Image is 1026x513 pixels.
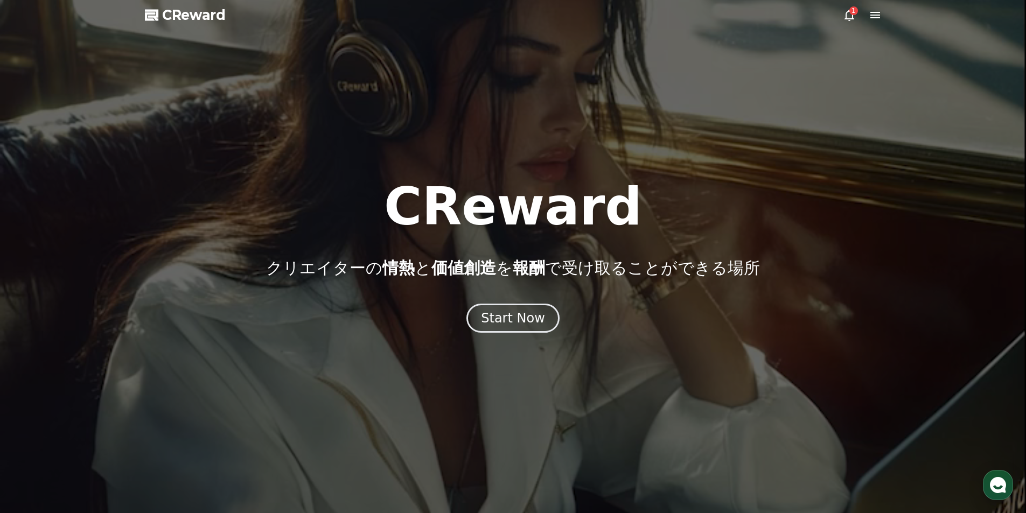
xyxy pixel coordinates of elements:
div: Start Now [481,310,545,327]
h1: CReward [384,181,642,233]
span: 報酬 [513,258,545,277]
span: CReward [162,6,226,24]
span: 情熱 [382,258,415,277]
div: 1 [849,6,858,15]
span: 価値創造 [431,258,496,277]
a: Start Now [466,314,560,325]
a: CReward [145,6,226,24]
p: クリエイターの と を で受け取ることができる場所 [266,258,760,278]
a: 1 [843,9,856,22]
button: Start Now [466,304,560,333]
